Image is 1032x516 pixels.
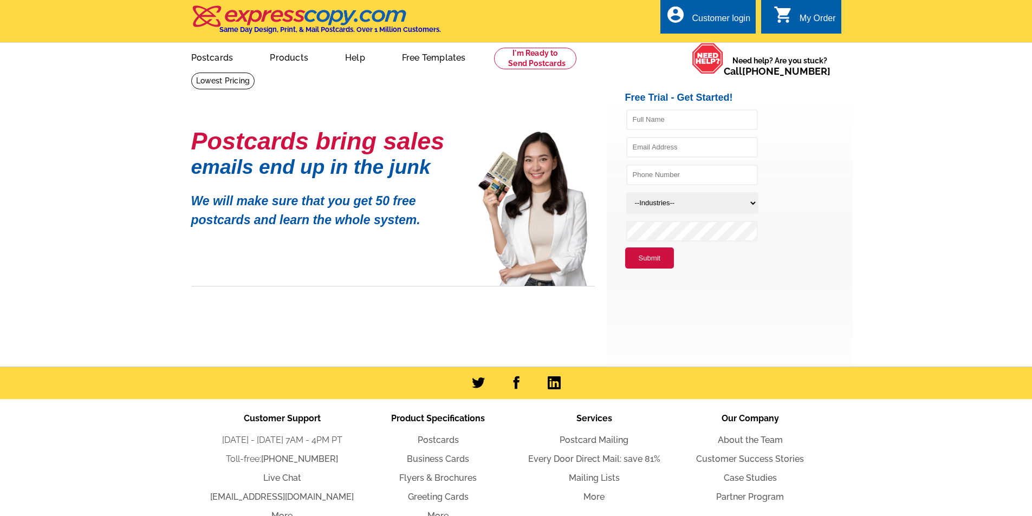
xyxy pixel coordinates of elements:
[204,453,360,466] li: Toll-free:
[407,454,469,464] a: Business Cards
[560,435,628,445] a: Postcard Mailing
[191,184,462,229] p: We will make sure that you get 50 free postcards and learn the whole system.
[191,13,441,34] a: Same Day Design, Print, & Mail Postcards. Over 1 Million Customers.
[666,5,685,24] i: account_circle
[625,247,674,269] button: Submit
[261,454,338,464] a: [PHONE_NUMBER]
[692,14,750,29] div: Customer login
[418,435,459,445] a: Postcards
[724,55,836,77] span: Need help? Are you stuck?
[219,25,441,34] h4: Same Day Design, Print, & Mail Postcards. Over 1 Million Customers.
[210,492,354,502] a: [EMAIL_ADDRESS][DOMAIN_NAME]
[191,132,462,151] h1: Postcards bring sales
[722,413,779,423] span: Our Company
[626,109,758,130] input: Full Name
[716,492,784,502] a: Partner Program
[626,165,758,185] input: Phone Number
[666,12,750,25] a: account_circle Customer login
[399,473,477,483] a: Flyers & Brochures
[718,435,783,445] a: About the Team
[263,473,301,483] a: Live Chat
[724,66,830,77] span: Call
[625,92,852,104] h2: Free Trial - Get Started!
[692,43,724,74] img: help
[696,454,804,464] a: Customer Success Stories
[800,14,836,29] div: My Order
[252,44,326,69] a: Products
[774,12,836,25] a: shopping_cart My Order
[191,161,462,173] h1: emails end up in the junk
[774,5,793,24] i: shopping_cart
[626,137,758,158] input: Email Address
[408,492,469,502] a: Greeting Cards
[204,434,360,447] li: [DATE] - [DATE] 7AM - 4PM PT
[576,413,612,423] span: Services
[385,44,483,69] a: Free Templates
[569,473,620,483] a: Mailing Lists
[724,473,777,483] a: Case Studies
[742,66,830,77] a: [PHONE_NUMBER]
[174,44,251,69] a: Postcards
[328,44,382,69] a: Help
[583,492,605,502] a: More
[391,413,485,423] span: Product Specifications
[244,413,321,423] span: Customer Support
[528,454,660,464] a: Every Door Direct Mail: save 81%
